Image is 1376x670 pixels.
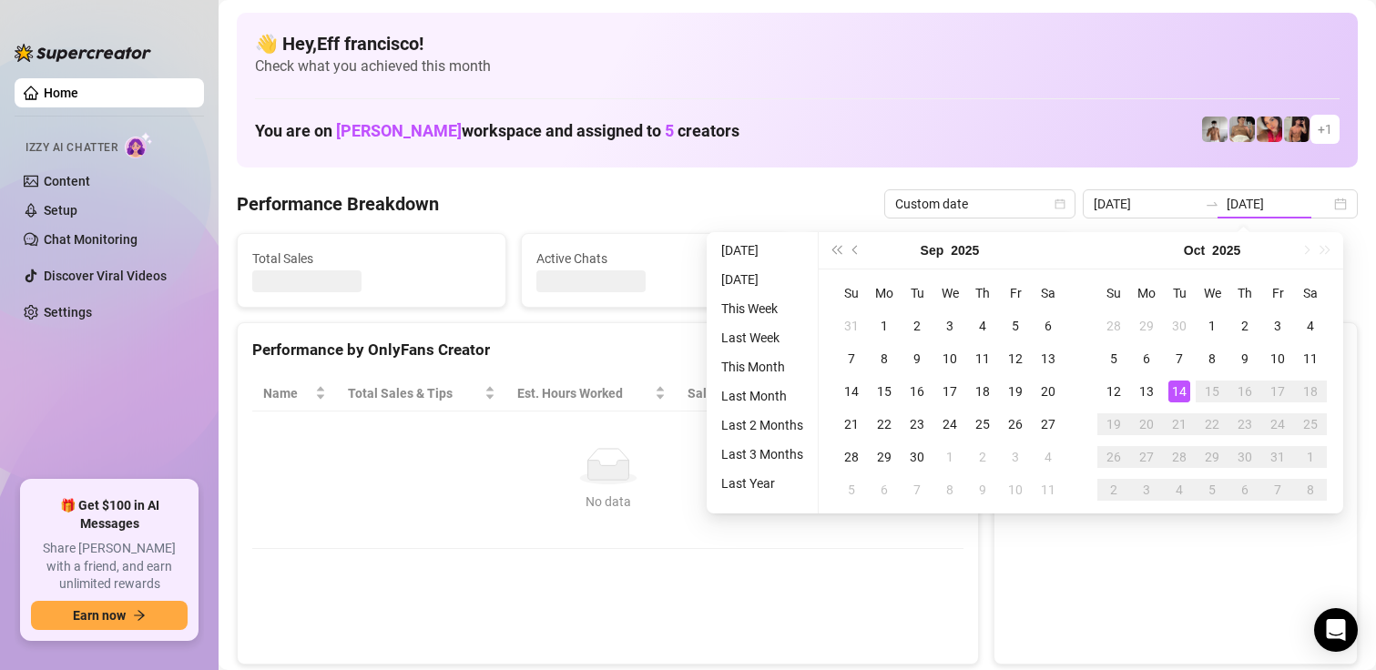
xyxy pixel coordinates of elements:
[817,383,939,403] span: Chat Conversion
[1314,608,1358,652] div: Open Intercom Messenger
[44,174,90,188] a: Content
[895,190,1065,218] span: Custom date
[348,383,481,403] span: Total Sales & Tips
[270,492,945,512] div: No data
[1009,338,1342,362] div: Sales by OnlyFans Creator
[25,139,117,157] span: Izzy AI Chatter
[677,376,805,411] th: Sales / Hour
[806,376,964,411] th: Chat Conversion
[255,31,1340,56] h4: 👋 Hey, Eff francisco !
[44,232,138,247] a: Chat Monitoring
[252,249,491,269] span: Total Sales
[255,56,1340,76] span: Check what you achieved this month
[133,609,146,622] span: arrow-right
[1094,194,1198,214] input: Start date
[665,121,674,140] span: 5
[73,608,126,623] span: Earn now
[1257,117,1282,142] img: Vanessa
[1205,197,1219,211] span: swap-right
[1229,117,1255,142] img: Aussieboy_jfree
[821,249,1059,269] span: Messages Sent
[688,383,780,403] span: Sales / Hour
[44,269,167,283] a: Discover Viral Videos
[536,249,775,269] span: Active Chats
[1284,117,1310,142] img: Zach
[517,383,651,403] div: Est. Hours Worked
[44,86,78,100] a: Home
[31,540,188,594] span: Share [PERSON_NAME] with a friend, and earn unlimited rewards
[263,383,311,403] span: Name
[44,305,92,320] a: Settings
[1205,197,1219,211] span: to
[1055,198,1065,209] span: calendar
[337,376,506,411] th: Total Sales & Tips
[31,601,188,630] button: Earn nowarrow-right
[252,376,337,411] th: Name
[1202,117,1228,142] img: aussieboy_j
[31,497,188,533] span: 🎁 Get $100 in AI Messages
[1318,119,1332,139] span: + 1
[125,132,153,158] img: AI Chatter
[44,203,77,218] a: Setup
[255,121,739,141] h1: You are on workspace and assigned to creators
[336,121,462,140] span: [PERSON_NAME]
[1227,194,1330,214] input: End date
[237,191,439,217] h4: Performance Breakdown
[15,44,151,62] img: logo-BBDzfeDw.svg
[252,338,963,362] div: Performance by OnlyFans Creator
